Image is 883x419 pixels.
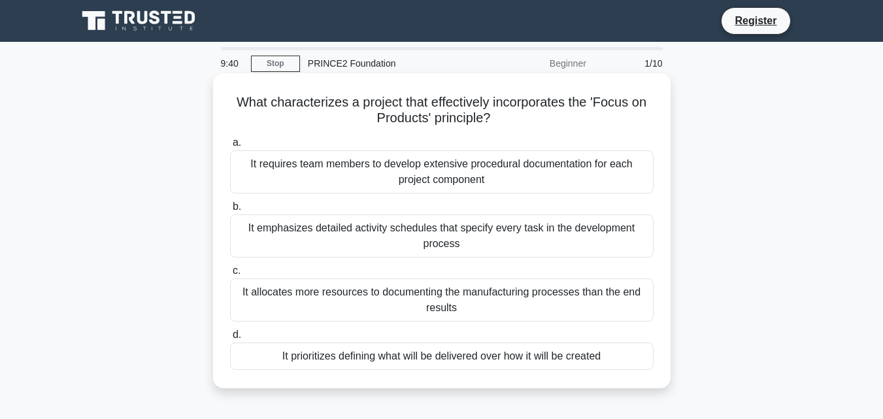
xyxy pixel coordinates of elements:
span: c. [233,265,241,276]
a: Stop [251,56,300,72]
div: It requires team members to develop extensive procedural documentation for each project component [230,150,654,193]
span: a. [233,137,241,148]
a: Register [727,12,784,29]
div: 1/10 [594,50,671,76]
div: Beginner [480,50,594,76]
span: d. [233,329,241,340]
span: b. [233,201,241,212]
div: It emphasizes detailed activity schedules that specify every task in the development process [230,214,654,258]
div: It prioritizes defining what will be delivered over how it will be created [230,343,654,370]
div: 9:40 [213,50,251,76]
h5: What characterizes a project that effectively incorporates the 'Focus on Products' principle? [229,94,655,127]
div: PRINCE2 Foundation [300,50,480,76]
div: It allocates more resources to documenting the manufacturing processes than the end results [230,278,654,322]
